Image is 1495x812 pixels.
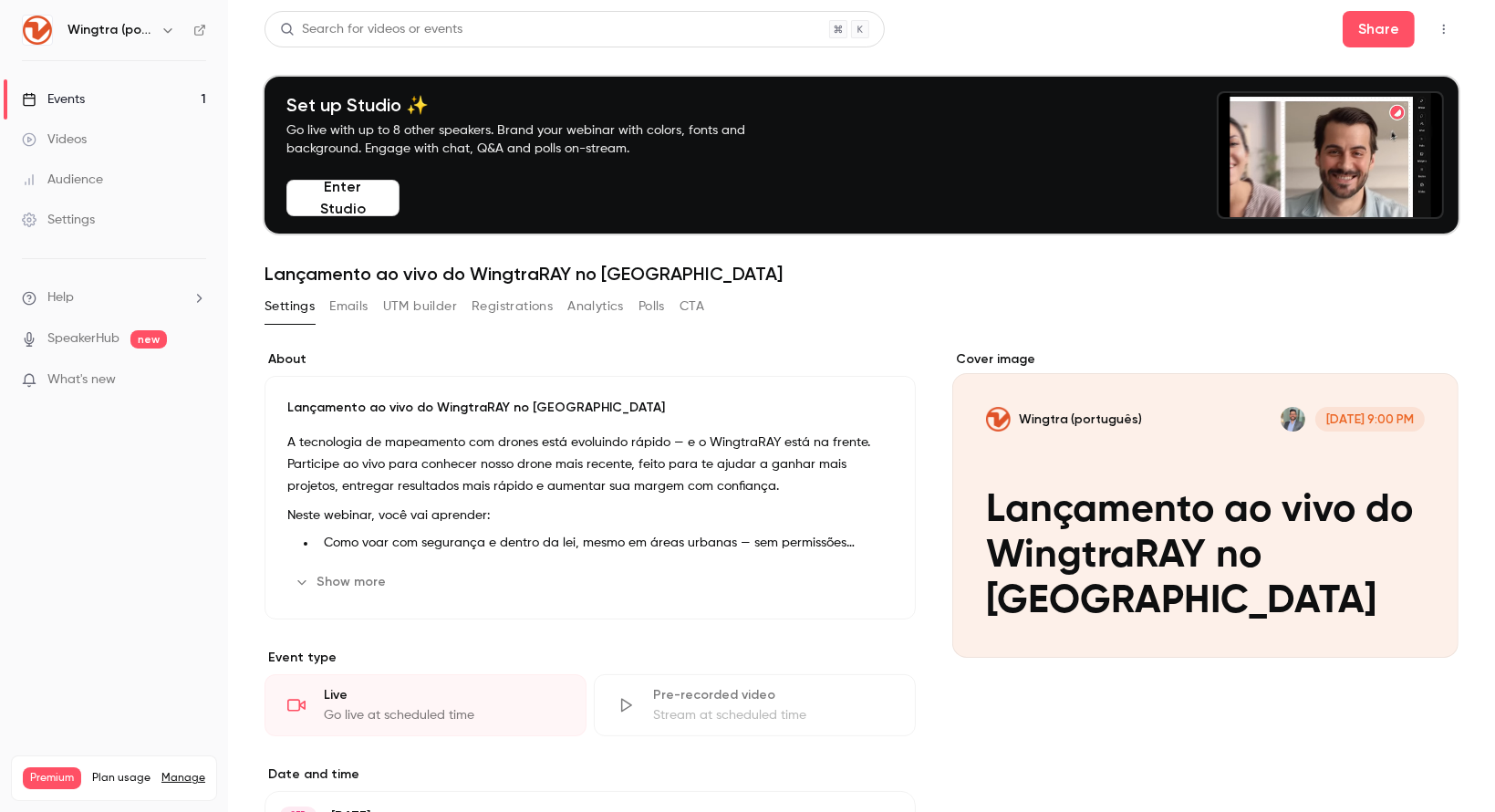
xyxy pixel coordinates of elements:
button: Enter Studio [286,180,400,216]
p: Go live with up to 8 other speakers. Brand your webinar with colors, fonts and background. Engage... [286,121,788,158]
button: Polls [638,292,665,321]
button: UTM builder [383,292,457,321]
a: SpeakerHub [47,329,119,349]
div: Settings [22,211,95,229]
button: CTA [680,292,704,321]
label: Cover image [952,350,1459,369]
div: Events [22,90,85,109]
button: Analytics [567,292,624,321]
label: Date and time [265,765,916,784]
iframe: Noticeable Trigger [184,372,206,389]
span: new [130,330,167,349]
label: About [265,350,916,369]
span: Plan usage [92,771,151,786]
p: Event type [265,649,916,667]
p: Lançamento ao vivo do WingtraRAY no [GEOGRAPHIC_DATA] [287,399,893,417]
a: Manage [161,771,205,786]
div: Live [324,686,564,704]
h4: Set up Studio ✨ [286,94,788,116]
span: Help [47,288,74,307]
h1: Lançamento ao vivo do WingtraRAY no [GEOGRAPHIC_DATA] [265,263,1459,285]
span: Premium [23,767,81,789]
div: Audience [22,171,103,189]
img: Wingtra (português) [23,16,52,45]
div: LiveGo live at scheduled time [265,674,587,736]
div: Go live at scheduled time [324,706,564,724]
div: Pre-recorded video [653,686,893,704]
h6: Wingtra (português) [67,21,153,39]
li: help-dropdown-opener [22,288,206,307]
button: Settings [265,292,315,321]
span: What's new [47,370,116,390]
button: Show more [287,567,397,597]
div: Pre-recorded videoStream at scheduled time [594,674,916,736]
button: Share [1343,11,1415,47]
div: Videos [22,130,87,149]
div: Search for videos or events [280,20,462,39]
p: A tecnologia de mapeamento com drones está evoluindo rápido — e o WingtraRAY está na frente. Part... [287,432,893,497]
li: Como voar com segurança e dentro da lei, mesmo em áreas urbanas — sem permissões especiais, sem v... [317,534,893,553]
button: Emails [329,292,368,321]
p: Neste webinar, você vai aprender: [287,505,893,526]
section: Cover image [952,350,1459,658]
button: Registrations [472,292,553,321]
div: Stream at scheduled time [653,706,893,724]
